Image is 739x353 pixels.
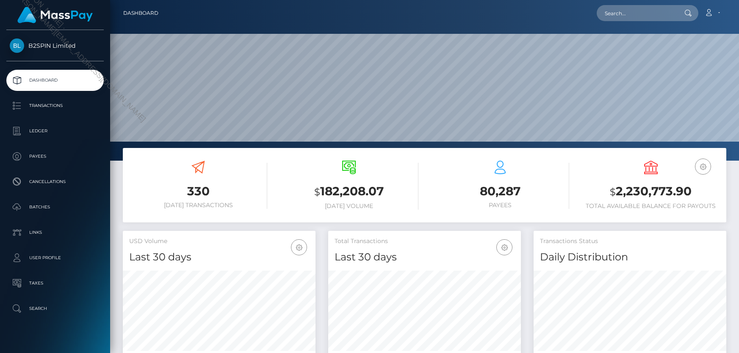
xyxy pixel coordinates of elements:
[597,5,676,21] input: Search...
[10,74,100,87] p: Dashboard
[10,38,24,53] img: B2SPIN Limited
[6,120,104,142] a: Ledger
[582,183,720,200] h3: 2,230,773.90
[6,70,104,91] a: Dashboard
[6,146,104,167] a: Payees
[6,171,104,192] a: Cancellations
[431,183,569,200] h3: 80,287
[129,250,309,265] h4: Last 30 days
[10,125,100,137] p: Ledger
[10,252,100,264] p: User Profile
[10,175,100,188] p: Cancellations
[17,7,93,23] img: MassPay Logo
[129,183,267,200] h3: 330
[540,250,720,265] h4: Daily Distribution
[6,247,104,268] a: User Profile
[6,42,104,49] span: B2SPIN Limited
[335,250,515,265] h4: Last 30 days
[123,4,158,22] a: Dashboard
[10,201,100,213] p: Batches
[129,202,267,209] h6: [DATE] Transactions
[6,298,104,319] a: Search
[6,95,104,116] a: Transactions
[10,150,100,163] p: Payees
[314,186,320,198] small: $
[582,202,720,210] h6: Total Available Balance for Payouts
[10,226,100,239] p: Links
[540,237,720,246] h5: Transactions Status
[10,277,100,290] p: Taxes
[280,202,418,210] h6: [DATE] Volume
[10,99,100,112] p: Transactions
[6,273,104,294] a: Taxes
[10,302,100,315] p: Search
[129,237,309,246] h5: USD Volume
[610,186,616,198] small: $
[431,202,569,209] h6: Payees
[6,222,104,243] a: Links
[335,237,515,246] h5: Total Transactions
[6,197,104,218] a: Batches
[280,183,418,200] h3: 182,208.07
